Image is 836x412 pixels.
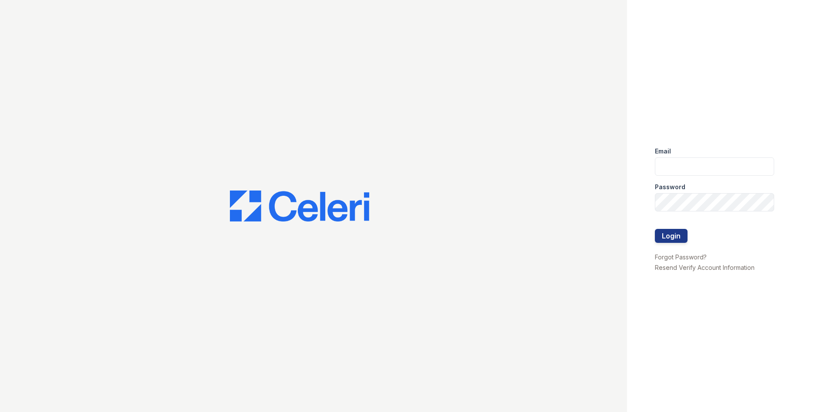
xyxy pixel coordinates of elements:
[655,264,755,271] a: Resend Verify Account Information
[230,191,369,222] img: CE_Logo_Blue-a8612792a0a2168367f1c8372b55b34899dd931a85d93a1a3d3e32e68fde9ad4.png
[655,147,671,156] label: Email
[655,229,688,243] button: Login
[655,253,707,261] a: Forgot Password?
[655,183,685,191] label: Password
